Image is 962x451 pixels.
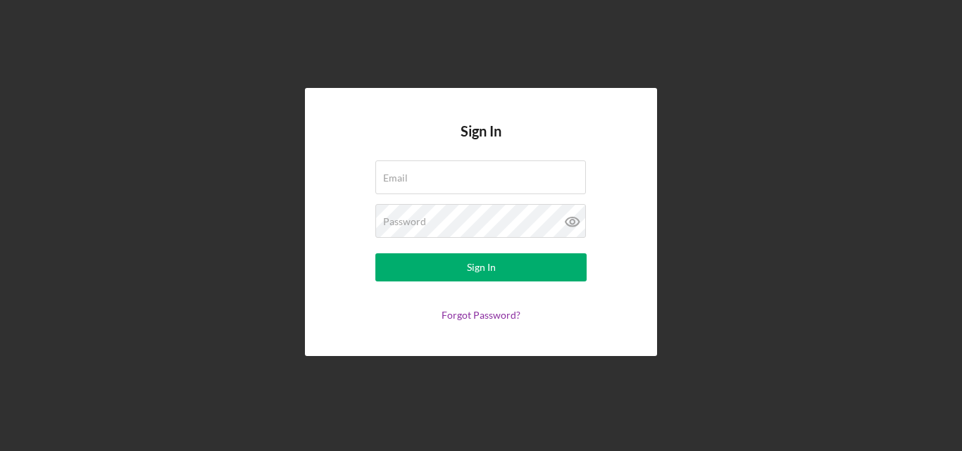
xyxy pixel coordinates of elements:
h4: Sign In [461,123,501,160]
label: Email [383,172,408,184]
label: Password [383,216,426,227]
div: Sign In [467,253,496,281]
button: Sign In [375,253,587,281]
a: Forgot Password? [442,309,520,321]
